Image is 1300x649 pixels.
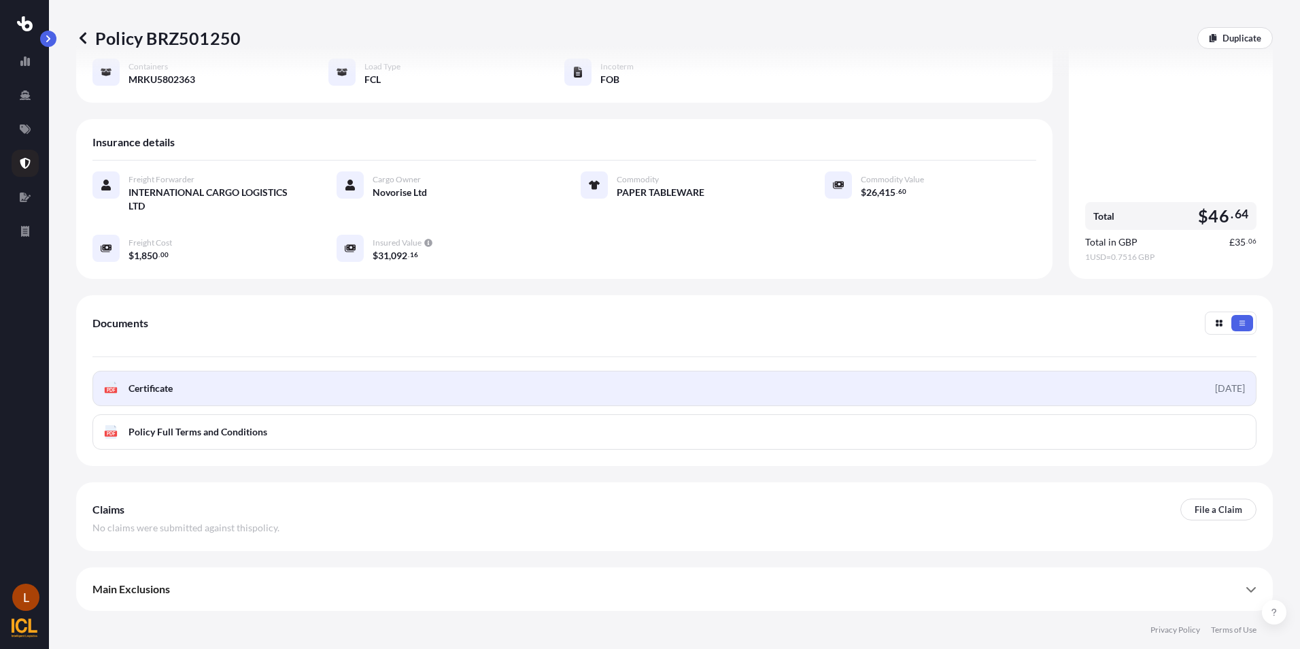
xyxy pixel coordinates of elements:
[600,73,619,86] span: FOB
[1229,237,1235,247] span: £
[1195,503,1242,516] p: File a Claim
[861,174,924,185] span: Commodity Value
[129,186,304,213] span: INTERNATIONAL CARGO LOGISTICS LTD
[141,251,158,261] span: 850
[1085,235,1137,249] span: Total in GBP
[129,425,267,439] span: Policy Full Terms and Conditions
[129,174,194,185] span: Freight Forwarder
[158,252,160,257] span: .
[76,27,241,49] p: Policy BRZ501250
[1211,625,1256,635] a: Terms of Use
[92,316,148,330] span: Documents
[879,188,895,197] span: 415
[107,431,116,436] text: PDF
[617,174,659,185] span: Commodity
[1215,382,1245,395] div: [DATE]
[391,251,407,261] span: 092
[160,252,169,257] span: 00
[1197,27,1273,49] a: Duplicate
[1180,499,1256,520] a: File a Claim
[1235,237,1246,247] span: 35
[373,174,421,185] span: Cargo Owner
[1231,210,1233,218] span: .
[129,251,134,261] span: $
[410,252,418,257] span: 16
[12,618,37,637] img: organization-logo
[1246,239,1248,244] span: .
[898,189,906,194] span: 60
[92,503,124,516] span: Claims
[408,252,409,257] span: .
[1093,210,1114,223] span: Total
[617,186,704,199] span: PAPER TABLEWARE
[1222,31,1261,45] p: Duplicate
[129,237,172,248] span: Freight Cost
[129,382,173,395] span: Certificate
[1208,207,1229,224] span: 46
[139,251,141,261] span: ,
[373,237,422,248] span: Insured Value
[373,251,378,261] span: $
[861,188,866,197] span: $
[1198,207,1208,224] span: $
[1085,252,1256,263] span: 1 USD = 0.7516 GBP
[1235,210,1248,218] span: 64
[23,590,29,604] span: L
[92,371,1256,406] a: PDFCertificate[DATE]
[896,189,897,194] span: .
[877,188,879,197] span: ,
[92,135,175,149] span: Insurance details
[1150,625,1200,635] a: Privacy Policy
[378,251,389,261] span: 31
[92,414,1256,450] a: PDFPolicy Full Terms and Conditions
[364,73,381,86] span: FCL
[373,186,427,199] span: Novorise Ltd
[389,251,391,261] span: ,
[1248,239,1256,244] span: 06
[129,73,195,86] span: MRKU5802363
[134,251,139,261] span: 1
[92,582,170,596] span: Main Exclusions
[107,388,116,393] text: PDF
[866,188,877,197] span: 26
[92,573,1256,605] div: Main Exclusions
[92,521,279,535] span: No claims were submitted against this policy .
